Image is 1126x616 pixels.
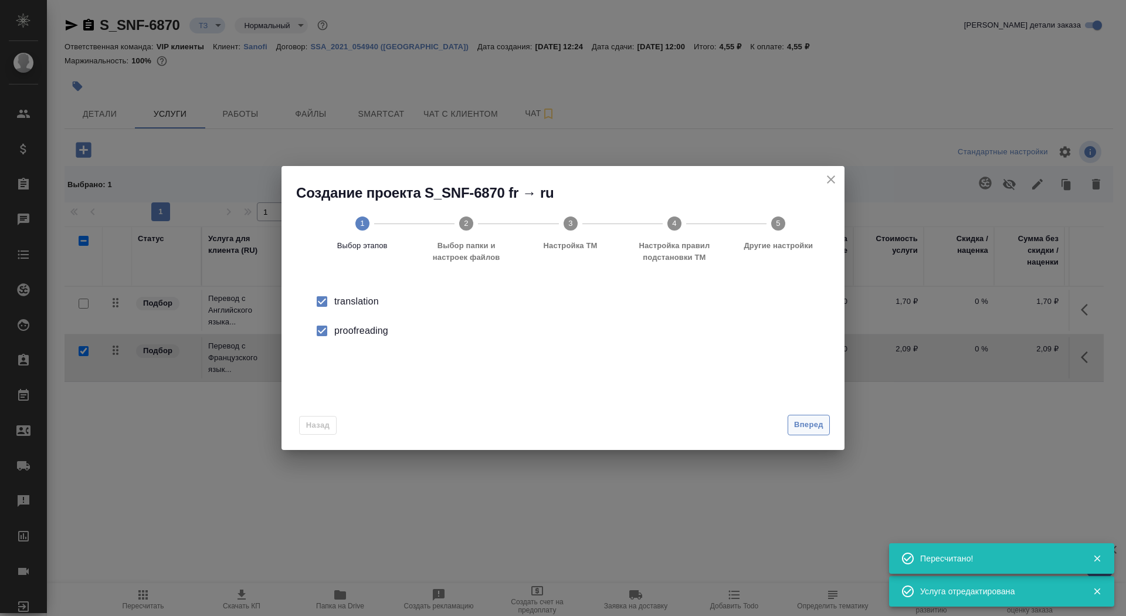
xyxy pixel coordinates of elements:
span: Вперед [794,418,823,432]
text: 1 [360,219,364,228]
button: close [822,171,840,188]
button: Вперед [788,415,830,435]
text: 2 [464,219,468,228]
button: Закрыть [1085,553,1109,564]
div: Услуга отредактирована [920,585,1075,597]
span: Выбор папки и настроек файлов [419,240,513,263]
span: Выбор этапов [315,240,409,252]
text: 3 [568,219,572,228]
span: Настройка правил подстановки TM [627,240,721,263]
text: 5 [776,219,781,228]
div: translation [334,295,816,309]
span: Другие настройки [731,240,826,252]
text: 4 [672,219,676,228]
h2: Создание проекта S_SNF-6870 fr → ru [296,184,844,202]
div: Пересчитано! [920,553,1075,564]
span: Настройка ТМ [523,240,618,252]
button: Закрыть [1085,586,1109,597]
div: proofreading [334,324,816,338]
